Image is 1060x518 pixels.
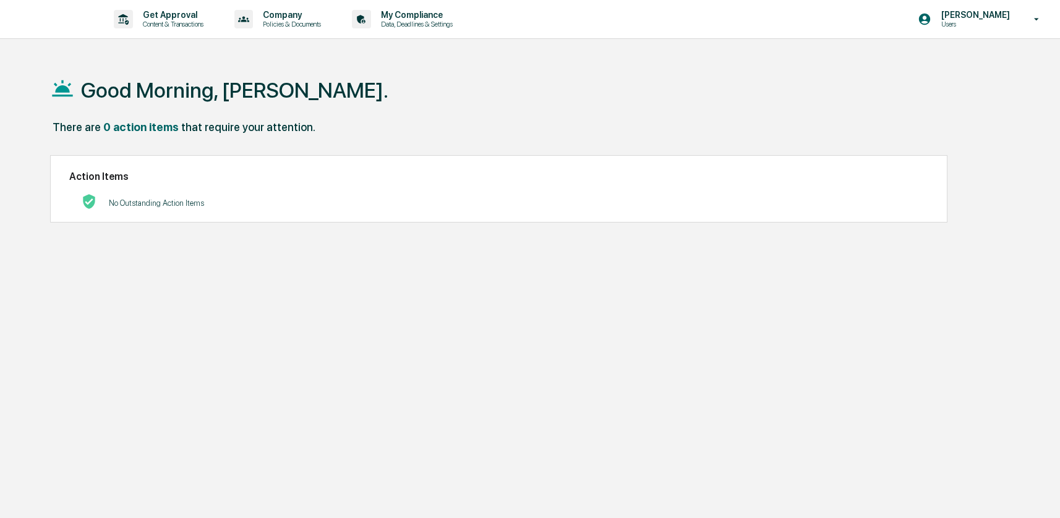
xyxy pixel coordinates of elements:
[81,78,388,103] h1: Good Morning, [PERSON_NAME].
[253,10,327,20] p: Company
[133,20,210,28] p: Content & Transactions
[371,10,459,20] p: My Compliance
[181,121,315,134] div: that require your attention.
[30,12,89,25] img: logo
[69,171,928,182] h2: Action Items
[133,10,210,20] p: Get Approval
[931,20,1016,28] p: Users
[109,198,204,208] p: No Outstanding Action Items
[931,10,1016,20] p: [PERSON_NAME]
[253,20,327,28] p: Policies & Documents
[103,121,179,134] div: 0 action items
[53,121,101,134] div: There are
[371,20,459,28] p: Data, Deadlines & Settings
[82,194,96,209] img: No Actions logo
